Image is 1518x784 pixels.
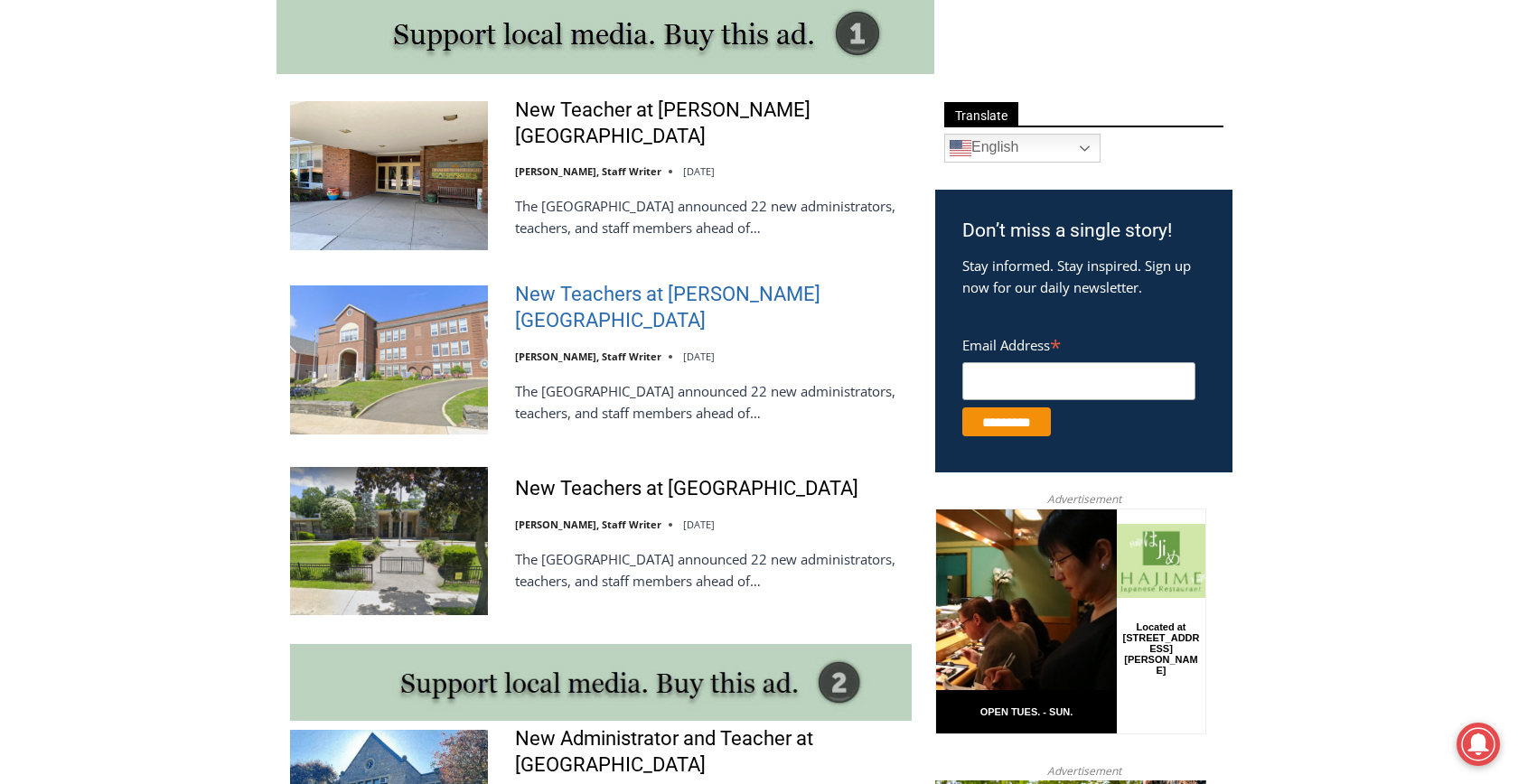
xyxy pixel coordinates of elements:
img: support local media, buy this ad [290,644,912,721]
span: Translate [944,102,1018,126]
div: "I learned about the history of a place I’d honestly never considered even as a resident of [GEOG... [456,1,854,175]
label: Email Address [962,327,1195,359]
img: New Teachers at Midland School [290,467,488,615]
a: New Teachers at [PERSON_NAME][GEOGRAPHIC_DATA] [515,282,912,333]
a: Intern @ [DOMAIN_NAME] [435,175,876,225]
span: Intern @ [DOMAIN_NAME] [473,180,838,220]
p: Stay informed. Stay inspired. Sign up now for our daily newsletter. [962,255,1205,298]
time: [DATE] [683,518,715,531]
img: New Teachers at Milton School [290,285,488,434]
a: New Teacher at [PERSON_NAME][GEOGRAPHIC_DATA] [515,98,912,149]
a: New Administrator and Teacher at [GEOGRAPHIC_DATA] [515,726,912,778]
p: The [GEOGRAPHIC_DATA] announced 22 new administrators, teachers, and staff members ahead of… [515,548,912,592]
div: Located at [STREET_ADDRESS][PERSON_NAME] [186,113,266,216]
a: [PERSON_NAME], Staff Writer [515,164,661,178]
p: The [GEOGRAPHIC_DATA] announced 22 new administrators, teachers, and staff members ahead of… [515,380,912,424]
a: English [944,134,1101,163]
a: Open Tues. - Sun. [PHONE_NUMBER] [1,182,182,225]
time: [DATE] [683,350,715,363]
a: New Teachers at [GEOGRAPHIC_DATA] [515,476,858,502]
a: [PERSON_NAME], Staff Writer [515,518,661,531]
span: Open Tues. - Sun. [PHONE_NUMBER] [5,186,177,255]
img: New Teacher at Osborn School [290,101,488,249]
span: Advertisement [1029,762,1139,779]
time: [DATE] [683,164,715,178]
p: The [GEOGRAPHIC_DATA] announced 22 new administrators, teachers, and staff members ahead of… [515,195,912,238]
h3: Don’t miss a single story! [962,217,1205,246]
span: Advertisement [1029,490,1139,508]
a: [PERSON_NAME], Staff Writer [515,350,661,363]
img: en [950,137,971,159]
